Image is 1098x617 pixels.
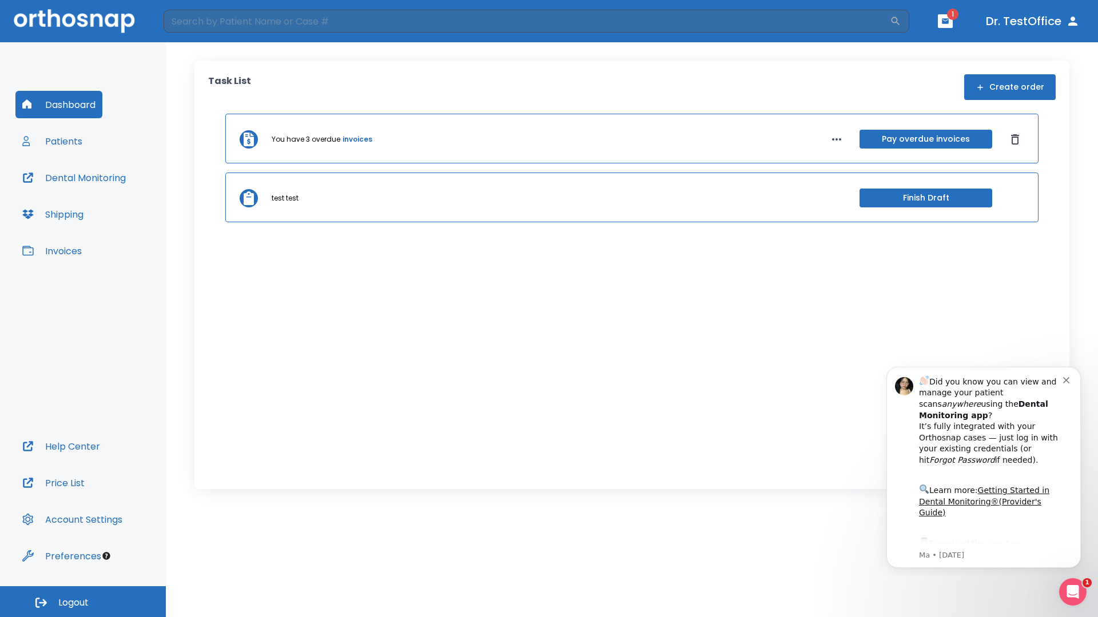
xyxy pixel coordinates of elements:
[15,506,129,533] button: Account Settings
[14,9,135,33] img: Orthosnap
[964,74,1056,100] button: Create order
[15,201,90,228] button: Shipping
[15,127,89,155] button: Patients
[208,74,251,100] p: Task List
[947,9,958,20] span: 1
[869,356,1098,575] iframe: Intercom notifications message
[343,134,372,145] a: invoices
[1059,578,1087,606] iframe: Intercom live chat
[860,130,992,149] button: Pay overdue invoices
[15,91,102,118] button: Dashboard
[164,10,890,33] input: Search by Patient Name or Case #
[50,179,194,238] div: Download the app: | ​ Let us know if you need help getting started!
[981,11,1084,31] button: Dr. TestOffice
[194,18,203,27] button: Dismiss notification
[272,134,340,145] p: You have 3 overdue
[101,551,112,561] div: Tooltip anchor
[15,469,91,496] button: Price List
[15,164,133,191] button: Dental Monitoring
[15,432,107,460] button: Help Center
[1083,578,1092,587] span: 1
[15,542,108,570] button: Preferences
[50,182,152,203] a: App Store
[58,596,89,609] span: Logout
[860,189,992,207] button: Finish Draft
[50,194,194,204] p: Message from Ma, sent 5w ago
[1006,130,1024,149] button: Dismiss
[15,237,89,265] button: Invoices
[272,193,299,203] p: test test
